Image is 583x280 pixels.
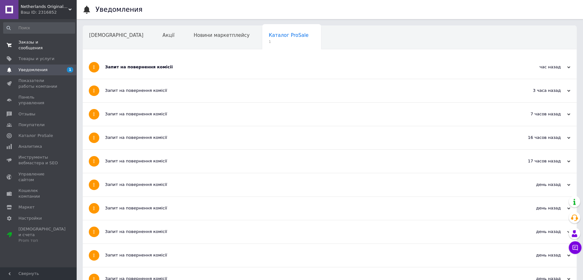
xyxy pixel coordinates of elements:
[507,135,570,140] div: 16 часов назад
[18,94,59,106] span: Панель управления
[105,182,507,188] div: Запит на повернення комісії
[269,32,308,38] span: Каталог ProSale
[95,6,143,13] h1: Уведомления
[18,238,66,243] div: Prom топ
[507,64,570,70] div: час назад
[569,241,581,254] button: Чат с покупателем
[18,67,47,73] span: Уведомления
[18,204,35,210] span: Маркет
[18,171,59,183] span: Управление сайтом
[269,39,308,44] span: 1
[507,88,570,93] div: 3 часа назад
[105,229,507,235] div: Запит на повернення комісії
[18,154,59,166] span: Инструменты вебмастера и SEO
[507,252,570,258] div: день назад
[18,111,35,117] span: Отзывы
[105,158,507,164] div: Запит на повернення комісії
[105,252,507,258] div: Запит на повернення комісії
[18,39,59,51] span: Заказы и сообщения
[67,67,73,72] span: 1
[18,144,42,149] span: Аналитика
[21,10,76,15] div: Ваш ID: 2316852
[18,226,66,244] span: [DEMOGRAPHIC_DATA] и счета
[18,215,42,221] span: Настройки
[507,111,570,117] div: 7 часов назад
[18,122,45,128] span: Покупатели
[18,78,59,89] span: Показатели работы компании
[18,188,59,199] span: Кошелек компании
[507,182,570,188] div: день назад
[163,32,175,38] span: Акції
[105,88,507,93] div: Запит на повернення комісії
[507,158,570,164] div: 17 часов назад
[105,205,507,211] div: Запит на повернення комісії
[18,133,53,139] span: Каталог ProSale
[105,135,507,140] div: Запит на повернення комісії
[18,56,54,62] span: Товары и услуги
[3,22,75,34] input: Поиск
[193,32,249,38] span: Новини маркетплейсу
[105,64,507,70] div: Запит на повернення комісії
[21,4,68,10] span: Netherlands Original Parts
[507,205,570,211] div: день назад
[105,111,507,117] div: Запит на повернення комісії
[89,32,144,38] span: [DEMOGRAPHIC_DATA]
[507,229,570,235] div: день назад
